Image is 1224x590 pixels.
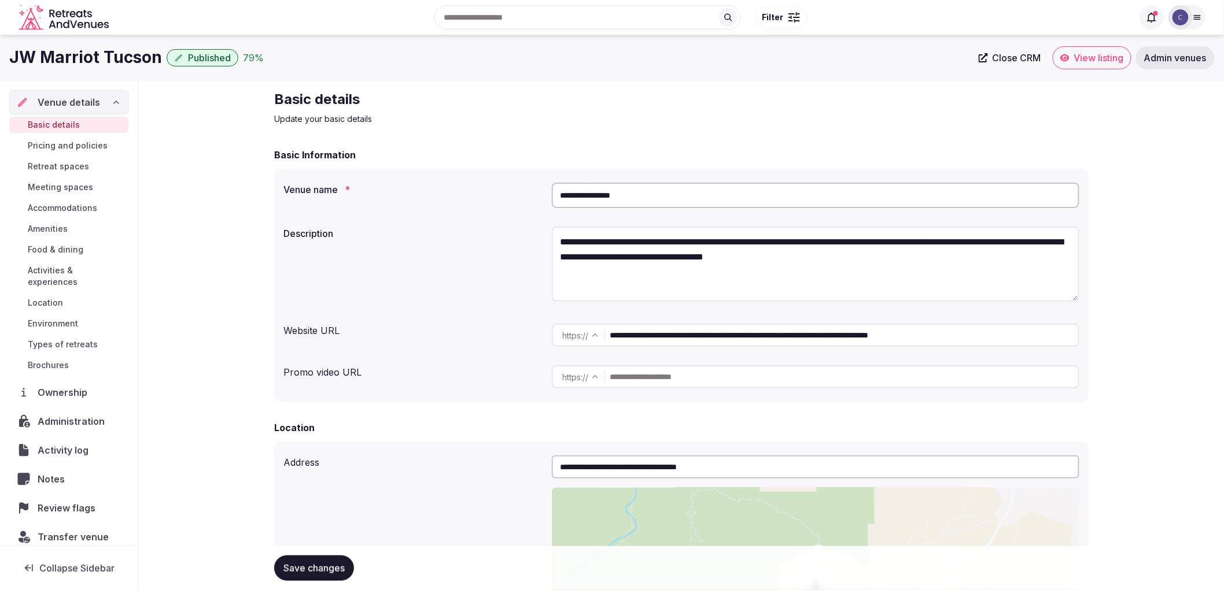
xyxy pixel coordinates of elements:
[9,242,128,258] a: Food & dining
[762,12,784,23] span: Filter
[38,530,109,544] span: Transfer venue
[9,262,128,290] a: Activities & experiences
[1173,9,1189,25] img: Catherine Mesina
[274,555,354,581] button: Save changes
[19,5,111,31] svg: Retreats and Venues company logo
[755,6,808,28] button: Filter
[274,90,663,109] h2: Basic details
[283,185,543,194] label: Venue name
[9,316,128,332] a: Environment
[1136,46,1215,69] a: Admin venues
[283,361,543,379] div: Promo video URL
[28,140,108,151] span: Pricing and policies
[9,467,128,491] a: Notes
[38,443,93,457] span: Activity log
[972,46,1048,69] a: Close CRM
[188,52,231,64] span: Published
[28,202,97,214] span: Accommodations
[1074,52,1124,64] span: View listing
[38,95,100,109] span: Venue details
[1144,52,1207,64] span: Admin venues
[9,295,128,311] a: Location
[38,472,69,486] span: Notes
[9,117,128,133] a: Basic details
[167,49,238,66] button: Published
[19,5,111,31] a: Visit the homepage
[274,113,663,125] p: Update your basic details
[28,223,68,235] span: Amenities
[993,52,1041,64] span: Close CRM
[39,562,115,574] span: Collapse Sidebar
[9,46,162,69] h1: JW Marriot Tucson
[274,421,315,435] h2: Location
[9,138,128,154] a: Pricing and policies
[38,501,100,515] span: Review flags
[9,409,128,433] a: Administration
[9,179,128,195] a: Meeting spaces
[243,51,264,65] button: 79%
[38,414,109,428] span: Administration
[9,200,128,216] a: Accommodations
[274,148,356,162] h2: Basic Information
[28,161,89,172] span: Retreat spaces
[28,318,78,329] span: Environment
[9,221,128,237] a: Amenities
[28,339,98,350] span: Types of retreats
[9,555,128,581] button: Collapse Sidebar
[28,119,80,131] span: Basic details
[9,525,128,549] button: Transfer venue
[9,158,128,175] a: Retreat spaces
[283,319,543,337] div: Website URL
[9,496,128,520] a: Review flags
[9,336,128,352] a: Types of retreats
[28,265,124,288] span: Activities & experiences
[1053,46,1131,69] a: View listing
[28,359,69,371] span: Brochures
[283,562,345,574] span: Save changes
[28,181,93,193] span: Meeting spaces
[283,451,543,469] div: Address
[38,385,92,399] span: Ownership
[28,244,83,255] span: Food & dining
[28,297,63,309] span: Location
[9,357,128,373] a: Brochures
[9,438,128,462] a: Activity log
[243,51,264,65] div: 79 %
[9,380,128,405] a: Ownership
[283,229,543,238] label: Description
